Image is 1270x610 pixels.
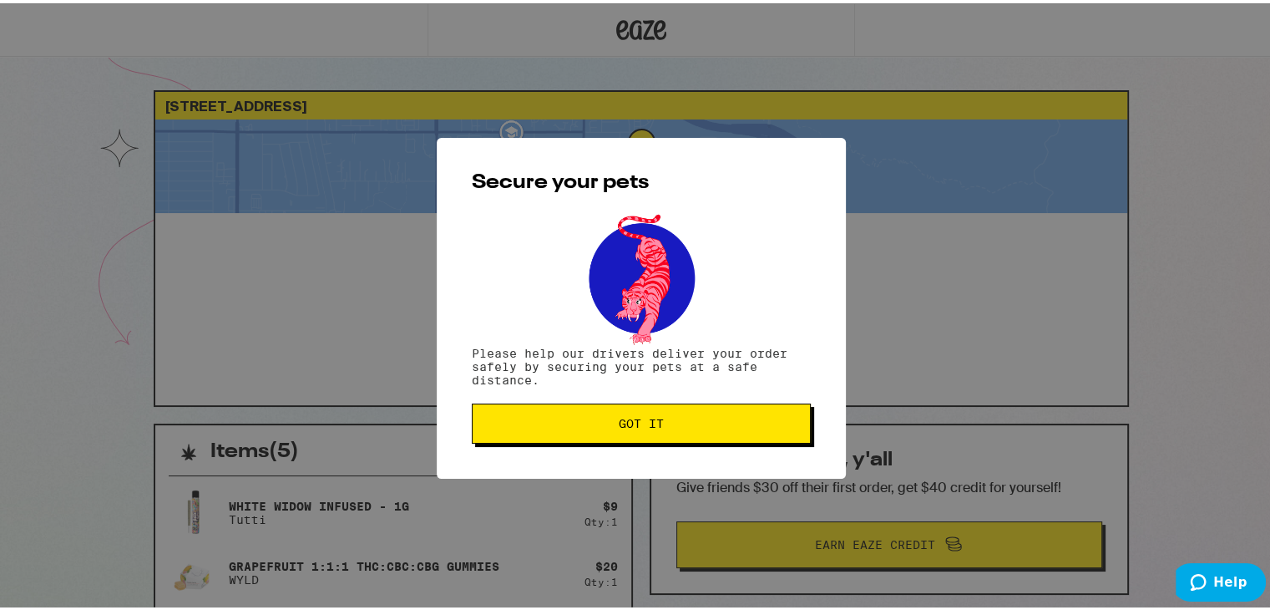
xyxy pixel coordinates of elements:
h2: Secure your pets [472,170,811,190]
iframe: Opens a widget where you can find more information [1176,560,1266,602]
button: Got it [472,400,811,440]
img: pets [573,206,710,343]
p: Please help our drivers deliver your order safely by securing your pets at a safe distance. [472,343,811,384]
span: Got it [619,414,664,426]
